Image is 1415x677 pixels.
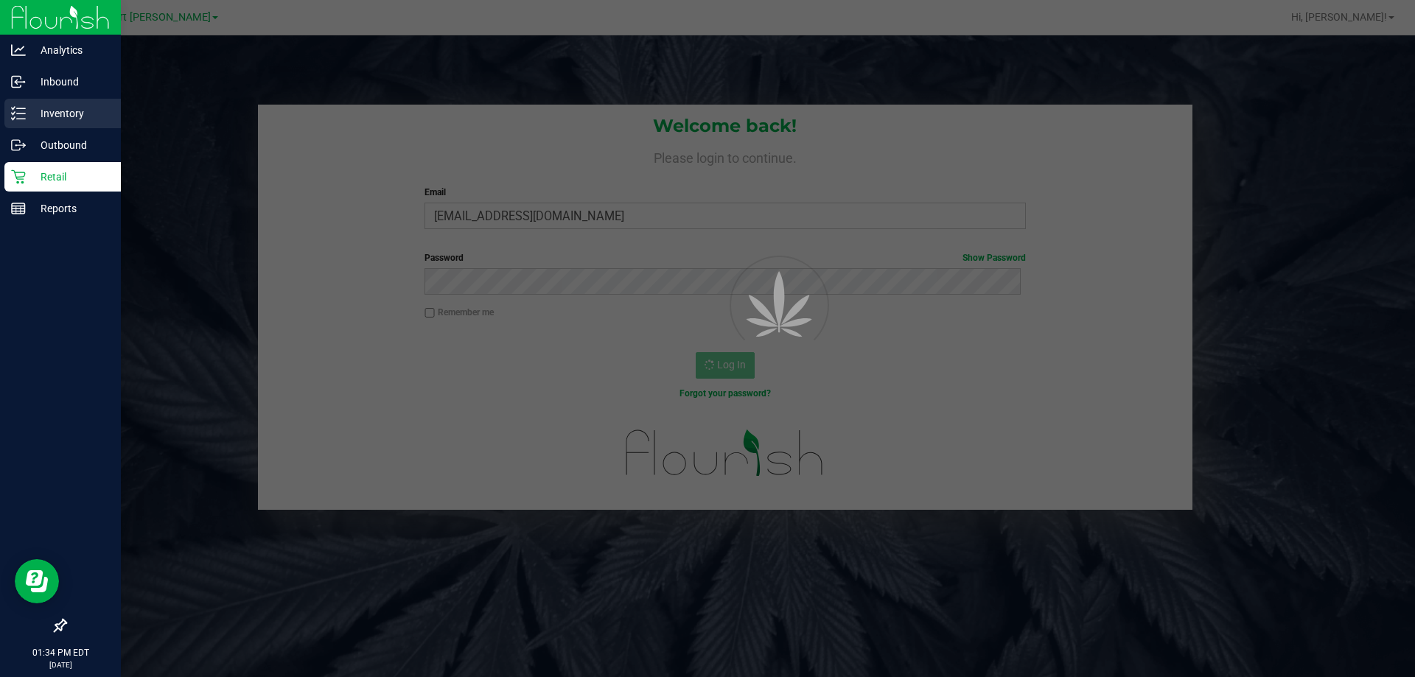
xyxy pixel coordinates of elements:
p: Reports [26,200,114,217]
p: 01:34 PM EDT [7,646,114,659]
inline-svg: Inbound [11,74,26,89]
inline-svg: Inventory [11,106,26,121]
p: Retail [26,168,114,186]
inline-svg: Reports [11,201,26,216]
p: Inbound [26,73,114,91]
iframe: Resource center [15,559,59,603]
p: [DATE] [7,659,114,670]
inline-svg: Analytics [11,43,26,57]
inline-svg: Retail [11,169,26,184]
p: Analytics [26,41,114,59]
inline-svg: Outbound [11,138,26,152]
p: Outbound [26,136,114,154]
p: Inventory [26,105,114,122]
